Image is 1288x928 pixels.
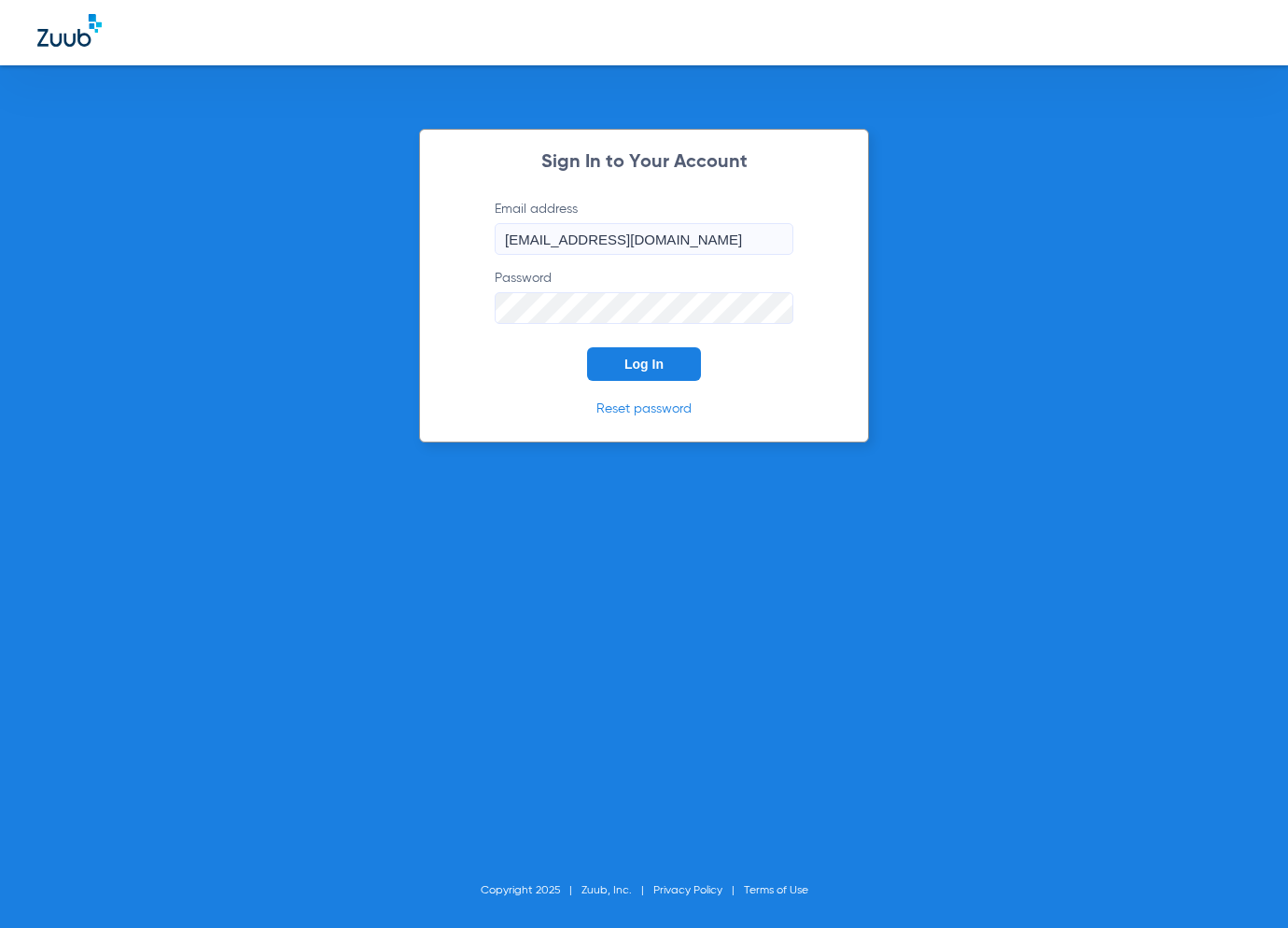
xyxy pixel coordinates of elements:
li: Zuub, Inc. [581,881,653,900]
iframe: Chat Widget [1195,838,1288,928]
a: Privacy Policy [653,885,722,896]
a: Reset password [596,402,692,415]
label: Password [495,269,793,324]
a: Terms of Use [744,885,808,896]
h2: Sign In to Your Account [467,153,821,172]
input: Password [495,292,793,324]
button: Log In [587,347,701,381]
img: Zuub Logo [37,14,102,47]
span: Log In [624,357,664,372]
label: Email address [495,200,793,255]
li: Copyright 2025 [481,881,581,900]
input: Email address [495,223,793,255]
